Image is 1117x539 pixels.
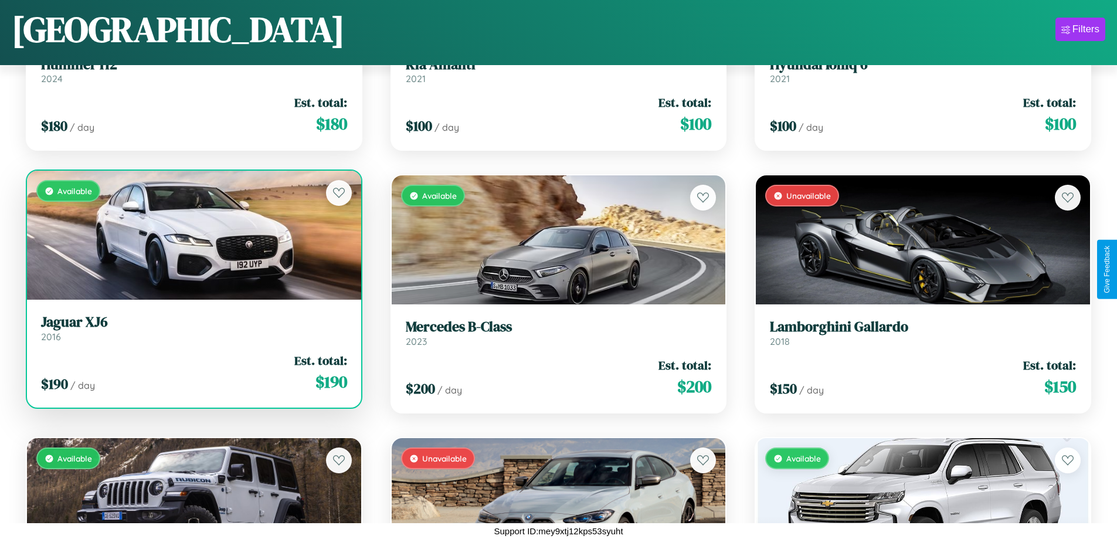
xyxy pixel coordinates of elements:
[1023,357,1076,374] span: Est. total:
[799,121,823,133] span: / day
[422,453,467,463] span: Unavailable
[406,116,432,135] span: $ 100
[770,335,790,347] span: 2018
[770,379,797,398] span: $ 150
[1103,246,1111,293] div: Give Feedback
[422,191,457,201] span: Available
[406,318,712,347] a: Mercedes B-Class2023
[294,352,347,369] span: Est. total:
[57,186,92,196] span: Available
[770,56,1076,73] h3: Hyundai Ioniq 6
[315,370,347,394] span: $ 190
[406,73,426,84] span: 2021
[406,318,712,335] h3: Mercedes B-Class
[70,121,94,133] span: / day
[41,73,63,84] span: 2024
[658,357,711,374] span: Est. total:
[41,314,347,331] h3: Jaguar XJ6
[1023,94,1076,111] span: Est. total:
[41,56,347,73] h3: Hummer H2
[770,56,1076,85] a: Hyundai Ioniq 62021
[770,73,790,84] span: 2021
[316,112,347,135] span: $ 180
[1044,375,1076,398] span: $ 150
[799,384,824,396] span: / day
[41,374,68,394] span: $ 190
[1045,112,1076,135] span: $ 100
[406,379,435,398] span: $ 200
[1072,23,1099,35] div: Filters
[41,56,347,85] a: Hummer H22024
[677,375,711,398] span: $ 200
[770,318,1076,335] h3: Lamborghini Gallardo
[406,335,427,347] span: 2023
[294,94,347,111] span: Est. total:
[494,523,623,539] p: Support ID: mey9xtj12kps53syuht
[770,318,1076,347] a: Lamborghini Gallardo2018
[41,116,67,135] span: $ 180
[41,314,347,343] a: Jaguar XJ62016
[57,453,92,463] span: Available
[434,121,459,133] span: / day
[406,56,712,73] h3: Kia Amanti
[770,116,796,135] span: $ 100
[12,5,345,53] h1: [GEOGRAPHIC_DATA]
[406,56,712,85] a: Kia Amanti2021
[1055,18,1105,41] button: Filters
[70,379,95,391] span: / day
[786,191,831,201] span: Unavailable
[41,331,61,343] span: 2016
[786,453,821,463] span: Available
[658,94,711,111] span: Est. total:
[680,112,711,135] span: $ 100
[437,384,462,396] span: / day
